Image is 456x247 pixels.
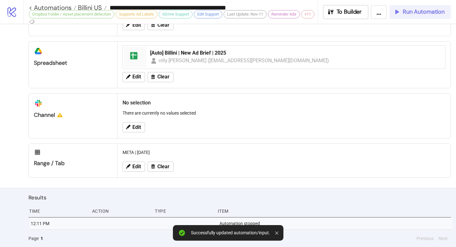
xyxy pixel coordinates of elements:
[29,4,76,11] a: < Automations
[132,124,141,130] span: Edit
[123,20,145,30] button: Edit
[154,205,213,217] div: Type
[30,217,89,230] div: 12:11 PM
[217,205,451,217] div: Item
[159,57,329,64] div: villy.[PERSON_NAME] ([EMAIL_ADDRESS][PERSON_NAME][DOMAIN_NAME])
[123,122,145,132] button: Edit
[76,4,107,11] a: Billini US
[29,10,114,18] div: Dropbox Folder / Asset placement detection
[28,205,87,217] div: Time
[120,146,448,158] div: META | [DATE]
[389,5,451,19] button: Run Automation
[132,164,141,170] span: Edit
[191,230,270,236] div: Successfully updated automation/input.
[157,74,169,80] span: Clear
[132,74,141,80] span: Edit
[194,10,222,18] div: Edit Support
[219,217,453,230] div: Automation stopped
[403,8,445,16] span: Run Automation
[28,235,39,242] span: Page
[268,10,300,18] div: Reminder Ads
[157,22,169,28] span: Clear
[116,10,157,18] div: Supports Ad Labels
[123,72,145,82] button: Edit
[157,164,169,170] span: Clear
[123,99,446,107] h2: No selection
[301,10,314,18] div: v11
[76,3,102,12] span: Billini US
[150,50,441,57] div: [Auto] Billini | New Ad Brief | 2025
[39,235,45,242] button: 1
[34,111,112,119] div: Channel
[437,235,450,242] button: Next
[34,59,112,67] div: Spreadsheet
[323,5,369,19] button: To Builder
[148,162,174,172] button: Clear
[148,20,174,30] button: Clear
[224,10,267,18] div: Last Update: Nov-11
[92,205,150,217] div: Action
[159,10,193,18] div: GDrive Support
[28,193,451,202] h2: Results
[371,5,387,19] button: ...
[132,22,141,28] span: Edit
[123,162,145,172] button: Edit
[34,160,112,167] div: Range / Tab
[123,110,446,117] p: There are currently no values selected
[337,8,362,16] span: To Builder
[415,235,435,242] button: Previous
[148,72,174,82] button: Clear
